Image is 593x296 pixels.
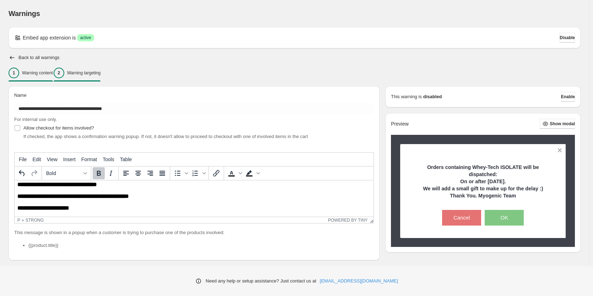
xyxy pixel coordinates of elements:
span: Table [120,157,132,162]
span: View [47,157,58,162]
button: Align center [132,167,144,179]
span: Allow checkout for items involved? [23,125,94,131]
div: » [22,218,24,223]
span: If checked, the app shows a confirmation warning popup. If not, it doesn't allow to proceed to ch... [23,134,308,139]
span: Show modal [550,121,575,127]
button: Bold [93,167,105,179]
div: Background color [243,167,261,179]
span: Format [81,157,97,162]
button: Formats [43,167,89,179]
p: Warning content [22,70,53,76]
span: For internal use only. [14,117,57,122]
span: Edit [33,157,41,162]
button: OK [485,210,524,226]
span: File [19,157,27,162]
strong: We will add a small gift to make up for the delay :) [423,186,543,191]
div: Bullet list [172,167,189,179]
iframe: Rich Text Area [15,180,374,217]
div: 1 [9,68,19,78]
div: p [17,218,20,223]
h2: Preview [391,121,409,127]
strong: Orders containing Whey-Tech ISOLATE will be dispatched: [427,164,539,177]
a: [EMAIL_ADDRESS][DOMAIN_NAME] [320,277,398,285]
span: Name [14,92,27,98]
button: Redo [28,167,40,179]
div: strong [26,218,44,223]
p: Embed app extension is [23,34,76,41]
button: Align right [144,167,156,179]
button: 1Warning content [9,65,53,80]
strong: disabled [423,93,442,100]
button: Align left [120,167,132,179]
a: Powered by Tiny [328,218,368,223]
span: Bold [46,170,81,176]
p: Warning targeting [67,70,100,76]
span: Tools [103,157,114,162]
span: Enable [561,94,575,100]
p: This message is shown in a popup when a customer is trying to purchase one of the products involved: [14,229,374,236]
span: Warnings [9,10,40,17]
button: Justify [156,167,168,179]
span: active [80,35,91,41]
span: Disable [560,35,575,41]
div: Numbered list [189,167,207,179]
button: Show modal [540,119,575,129]
button: 2Warning targeting [54,65,100,80]
button: Italic [105,167,117,179]
div: 2 [54,68,64,78]
strong: Thank You. Myogenic Team [450,193,516,199]
button: Cancel [442,210,481,226]
button: Enable [561,92,575,102]
div: Resize [368,217,374,223]
strong: On or after [DATE]. [460,179,506,184]
button: Undo [16,167,28,179]
button: Disable [560,33,575,43]
span: Insert [63,157,76,162]
button: Insert/edit link [210,167,222,179]
div: Text color [225,167,243,179]
h2: Back to all warnings [18,55,60,60]
p: This warning is [391,93,422,100]
li: {{product.title}} [28,242,374,249]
